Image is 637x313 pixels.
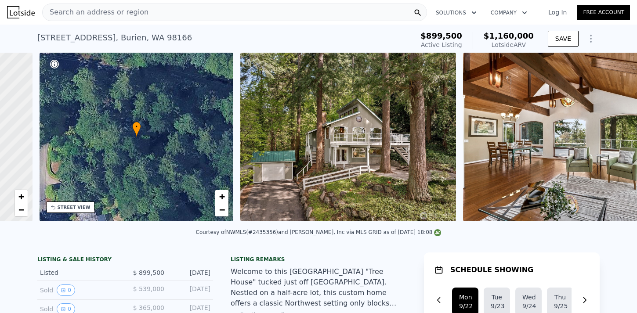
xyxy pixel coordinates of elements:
div: Listed [40,268,118,277]
button: Solutions [429,5,484,21]
div: Courtesy of NWMLS (#2435356) and [PERSON_NAME], Inc via MLS GRID as of [DATE] 18:08 [196,229,442,235]
a: Zoom in [14,190,28,203]
div: 9/23 [491,302,503,310]
span: + [219,191,225,202]
a: Log In [538,8,577,17]
div: Thu [554,293,566,302]
button: Company [484,5,534,21]
img: Sale: 169741800 Parcel: 97464612 [240,53,456,221]
span: $ 899,500 [133,269,164,276]
a: Zoom in [215,190,228,203]
div: [DATE] [171,268,210,277]
div: Wed [522,293,535,302]
a: Free Account [577,5,630,20]
span: $ 365,000 [133,304,164,311]
div: Mon [459,293,471,302]
span: − [219,204,225,215]
div: 9/25 [554,302,566,310]
button: View historical data [57,284,75,296]
div: [STREET_ADDRESS] , Burien , WA 98166 [37,32,192,44]
button: SAVE [548,31,579,47]
div: Lotside ARV [484,40,534,49]
div: Tue [491,293,503,302]
span: − [18,204,24,215]
span: + [18,191,24,202]
div: 9/24 [522,302,535,310]
span: Search an address or region [43,7,148,18]
div: Sold [40,284,118,296]
span: • [132,123,141,131]
img: Lotside [7,6,35,18]
span: Active Listing [421,41,462,48]
img: NWMLS Logo [434,229,441,236]
a: Zoom out [215,203,228,216]
span: $899,500 [420,31,462,40]
button: Show Options [582,30,600,47]
div: 9/22 [459,302,471,310]
div: • [132,122,141,137]
div: [DATE] [171,284,210,296]
div: STREET VIEW [58,204,90,211]
div: Listing remarks [231,256,406,263]
span: $ 539,000 [133,285,164,292]
a: Zoom out [14,203,28,216]
h1: SCHEDULE SHOWING [450,265,533,275]
span: $1,160,000 [484,31,534,40]
div: Welcome to this [GEOGRAPHIC_DATA] "Tree House" tucked just off [GEOGRAPHIC_DATA]. Nestled on a ha... [231,266,406,309]
div: LISTING & SALE HISTORY [37,256,213,265]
